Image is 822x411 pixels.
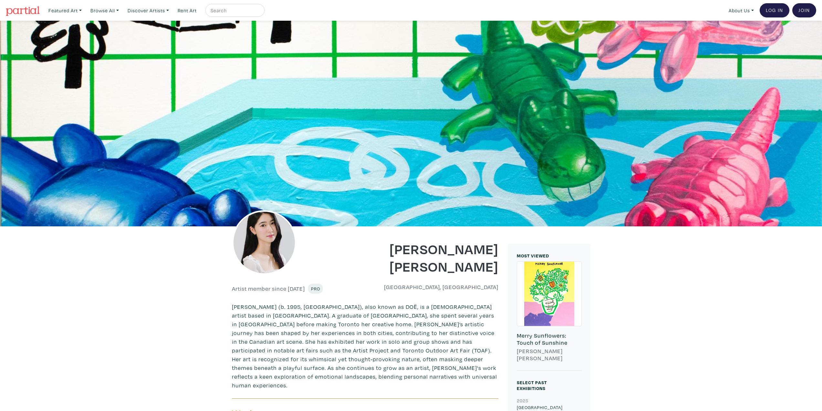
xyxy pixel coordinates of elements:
[311,286,320,292] span: Pro
[517,397,528,404] small: 2025
[232,285,305,292] h6: Artist member since [DATE]
[46,4,85,17] a: Featured Art
[370,240,498,275] h1: [PERSON_NAME] [PERSON_NAME]
[517,253,549,259] small: MOST VIEWED
[517,332,582,346] h6: Merry Sunflowers: Touch of Sunshine
[760,3,789,17] a: Log In
[125,4,172,17] a: Discover Artists
[517,379,547,391] small: Select Past Exhibitions
[232,210,297,275] img: phpThumb.php
[370,284,498,291] h6: [GEOGRAPHIC_DATA], [GEOGRAPHIC_DATA]
[210,6,258,15] input: Search
[726,4,757,17] a: About Us
[232,302,498,390] p: [PERSON_NAME] (b. 1995, [GEOGRAPHIC_DATA]), also known as DOË, is a [DEMOGRAPHIC_DATA] artist bas...
[517,348,582,362] h6: [PERSON_NAME] [PERSON_NAME]
[175,4,200,17] a: Rent Art
[792,3,816,17] a: Join
[517,261,582,371] a: Merry Sunflowers: Touch of Sunshine [PERSON_NAME] [PERSON_NAME]
[88,4,122,17] a: Browse All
